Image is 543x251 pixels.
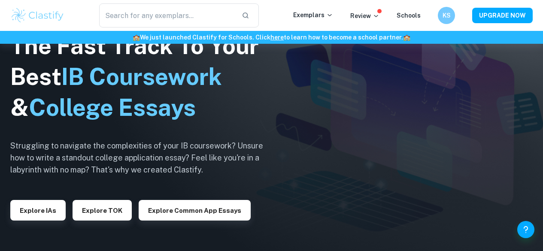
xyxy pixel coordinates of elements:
[73,200,132,221] button: Explore TOK
[10,30,276,123] h1: The Fast Track To Your Best &
[2,33,541,42] h6: We just launched Clastify for Schools. Click to learn how to become a school partner.
[133,34,140,41] span: 🏫
[10,140,276,176] h6: Struggling to navigate the complexities of your IB coursework? Unsure how to write a standout col...
[403,34,410,41] span: 🏫
[10,7,65,24] img: Clastify logo
[139,200,251,221] button: Explore Common App essays
[350,11,379,21] p: Review
[397,12,421,19] a: Schools
[293,10,333,20] p: Exemplars
[442,11,452,20] h6: KS
[517,221,534,238] button: Help and Feedback
[270,34,284,41] a: here
[73,206,132,214] a: Explore TOK
[29,94,196,121] span: College Essays
[99,3,235,27] input: Search for any exemplars...
[472,8,533,23] button: UPGRADE NOW
[61,63,222,90] span: IB Coursework
[10,200,66,221] button: Explore IAs
[10,206,66,214] a: Explore IAs
[438,7,455,24] button: KS
[139,206,251,214] a: Explore Common App essays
